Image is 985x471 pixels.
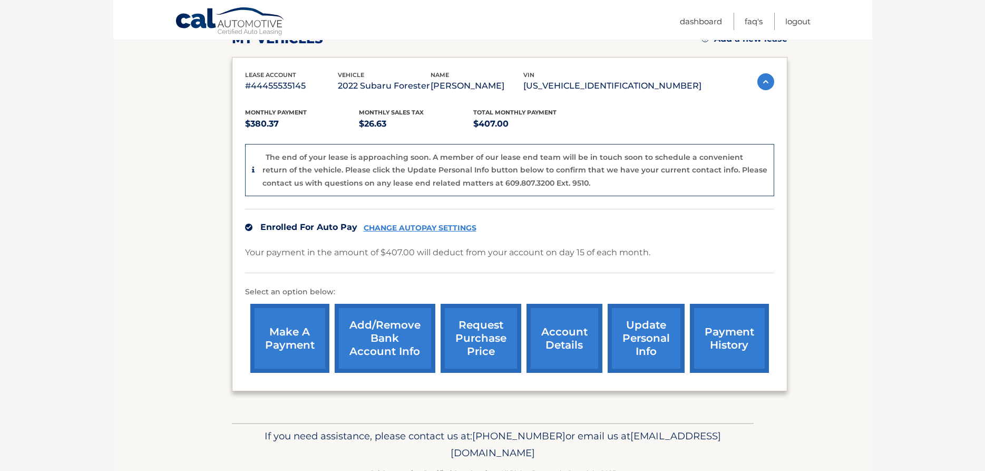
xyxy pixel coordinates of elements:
span: [PHONE_NUMBER] [472,430,565,442]
span: name [431,71,449,79]
a: payment history [690,304,769,373]
a: request purchase price [441,304,521,373]
p: [US_VEHICLE_IDENTIFICATION_NUMBER] [523,79,701,93]
span: Enrolled For Auto Pay [260,222,357,232]
img: accordion-active.svg [757,73,774,90]
p: 2022 Subaru Forester [338,79,431,93]
a: account details [526,304,602,373]
p: If you need assistance, please contact us at: or email us at [239,428,747,462]
a: CHANGE AUTOPAY SETTINGS [364,224,476,233]
span: lease account [245,71,296,79]
p: [PERSON_NAME] [431,79,523,93]
p: #44455535145 [245,79,338,93]
img: check.svg [245,224,252,231]
p: Your payment in the amount of $407.00 will deduct from your account on day 15 of each month. [245,245,650,260]
a: Add/Remove bank account info [335,304,435,373]
span: Monthly sales Tax [359,109,424,116]
p: Select an option below: [245,286,774,299]
span: vin [523,71,534,79]
p: $26.63 [359,117,473,131]
a: make a payment [250,304,329,373]
a: Dashboard [680,13,722,30]
a: Logout [785,13,811,30]
p: $380.37 [245,117,359,131]
p: The end of your lease is approaching soon. A member of our lease end team will be in touch soon t... [262,152,767,188]
span: Monthly Payment [245,109,307,116]
a: FAQ's [745,13,763,30]
p: $407.00 [473,117,588,131]
a: update personal info [608,304,685,373]
span: [EMAIL_ADDRESS][DOMAIN_NAME] [451,430,721,459]
span: Total Monthly Payment [473,109,557,116]
span: vehicle [338,71,364,79]
a: Cal Automotive [175,7,286,37]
